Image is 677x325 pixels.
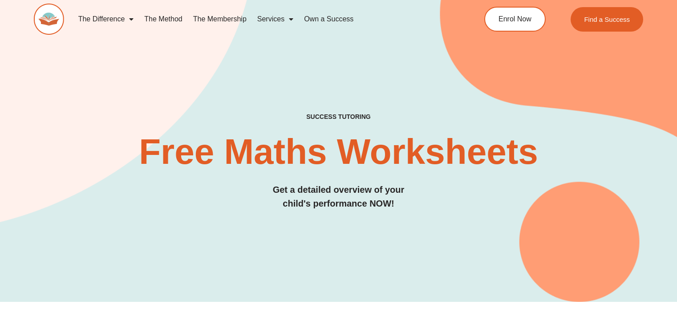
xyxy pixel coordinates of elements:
a: Enrol Now [484,7,546,32]
a: The Method [139,9,187,29]
h4: SUCCESS TUTORING​ [34,113,643,121]
a: The Difference [73,9,139,29]
a: Own a Success [299,9,359,29]
span: Find a Success [584,16,630,23]
h3: Get a detailed overview of your child's performance NOW! [34,183,643,211]
nav: Menu [73,9,450,29]
a: Find a Success [571,7,643,32]
a: Services [252,9,299,29]
span: Enrol Now [499,16,531,23]
a: The Membership [188,9,252,29]
h2: Free Maths Worksheets​ [34,134,643,170]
